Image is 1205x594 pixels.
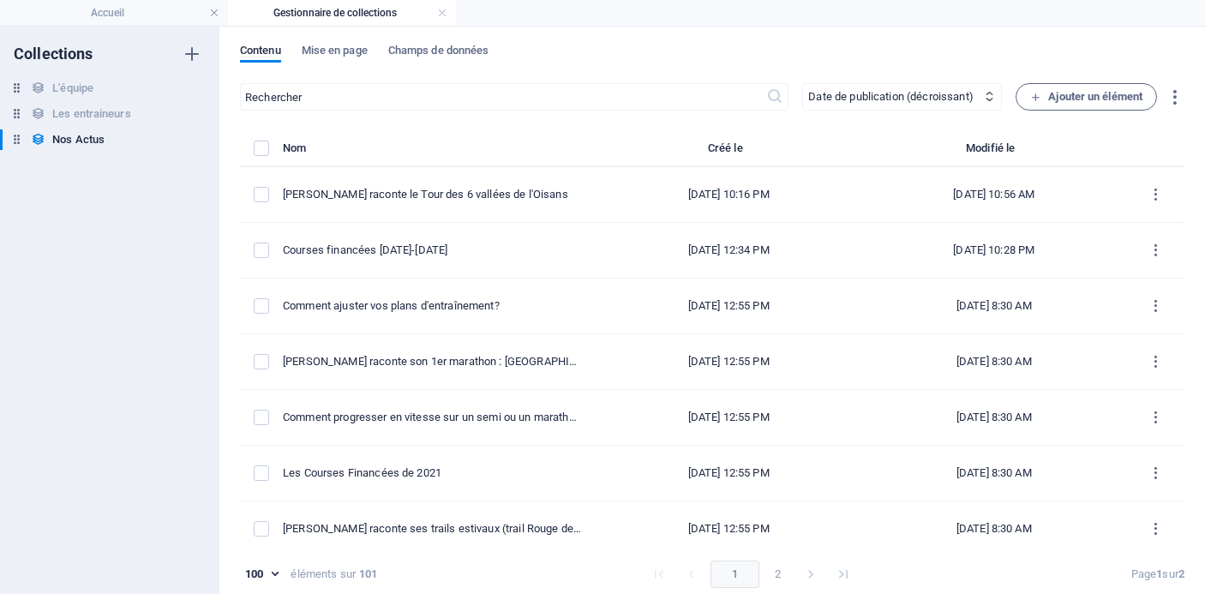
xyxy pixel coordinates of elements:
[1131,567,1184,582] div: Page sur
[283,187,582,202] div: François raconte le Tour des 6 vallées de l'Oisans
[388,40,489,64] span: Champs de données
[609,298,848,314] div: [DATE] 12:55 PM
[52,129,105,150] h6: Nos Actus
[710,561,759,588] button: page 1
[302,40,368,64] span: Mise en page
[182,44,202,64] i: Créer une nouvelle collection
[283,138,596,167] th: Nom
[875,354,1113,369] div: [DATE] 8:30 AM
[875,410,1113,425] div: [DATE] 8:30 AM
[283,521,582,537] div: Eric raconte ses trails estivaux (trail Rouge de l’EDF Cenis Tour 2021)
[609,187,848,202] div: [DATE] 10:16 PM
[1178,567,1184,580] strong: 2
[875,465,1113,481] div: [DATE] 8:30 AM
[52,78,93,99] h6: L'équipe
[596,138,861,167] th: Créé le
[875,243,1113,258] div: [DATE] 10:28 PM
[643,561,860,588] nav: pagination navigation
[283,354,582,369] div: Audrey raconte son 1er marathon : Séville 2024
[764,561,792,588] button: Go to page 2
[14,44,93,64] h6: Collections
[830,561,857,588] button: Go to last page
[609,465,848,481] div: [DATE] 12:55 PM
[609,354,848,369] div: [DATE] 12:55 PM
[797,561,824,588] button: Go to next page
[52,104,130,124] h6: Les entraineurs
[283,410,582,425] div: Comment progresser en vitesse sur un semi ou un marathon ?
[609,410,848,425] div: [DATE] 12:55 PM
[291,567,356,582] div: éléments sur
[1156,567,1162,580] strong: 1
[228,3,456,22] h4: Gestionnaire de collections
[240,83,766,111] input: Rechercher
[283,298,582,314] div: Comment ajuster vos plans d'entraînement?
[609,243,848,258] div: [DATE] 12:34 PM
[875,521,1113,537] div: [DATE] 8:30 AM
[359,567,377,582] strong: 101
[875,187,1113,202] div: [DATE] 10:56 AM
[240,40,281,64] span: Contenu
[283,243,582,258] div: Courses financées [DATE]-[DATE]
[1016,83,1157,111] button: Ajouter un élément
[861,138,1127,167] th: Modifié le
[283,465,582,481] div: Les Courses Financées de 2021
[875,298,1113,314] div: [DATE] 8:30 AM
[1030,87,1142,107] span: Ajouter un élément
[240,567,284,582] div: 100
[609,521,848,537] div: [DATE] 12:55 PM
